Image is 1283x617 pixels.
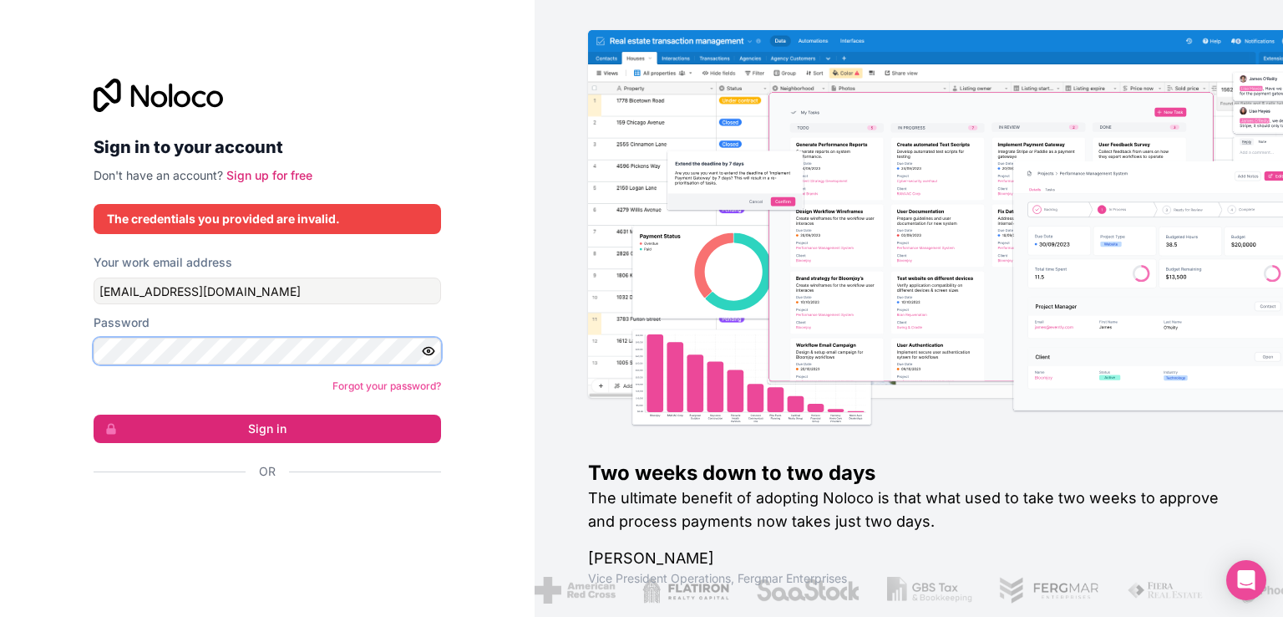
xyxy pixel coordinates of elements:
iframe: Sign in with Google Button [85,498,436,535]
img: /assets/saastock-C6Zbiodz.png [756,577,861,604]
a: Sign up for free [226,168,312,182]
img: /assets/gbstax-C-GtDUiK.png [887,577,972,604]
span: Don't have an account? [94,168,223,182]
img: /assets/fergmar-CudnrXN5.png [999,577,1101,604]
label: Your work email address [94,254,232,271]
a: Forgot your password? [332,380,441,392]
h1: Two weeks down to two days [588,460,1230,487]
img: /assets/flatiron-C8eUkumj.png [642,577,729,604]
span: Or [259,463,276,480]
h1: [PERSON_NAME] [588,547,1230,570]
input: Email address [94,278,441,304]
button: Sign in [94,415,441,443]
div: Open Intercom Messenger [1226,560,1266,600]
label: Password [94,314,150,331]
h2: Sign in to your account [94,132,441,162]
input: Password [94,338,441,365]
h1: Vice President Operations , Fergmar Enterprises [588,570,1230,587]
img: /assets/fiera-fwj2N5v4.png [1127,577,1205,604]
h2: The ultimate benefit of adopting Noloco is that what used to take two weeks to approve and proces... [588,487,1230,533]
div: The credentials you provided are invalid. [107,211,428,227]
img: /assets/american-red-cross-BAupjrZR.png [535,577,616,604]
